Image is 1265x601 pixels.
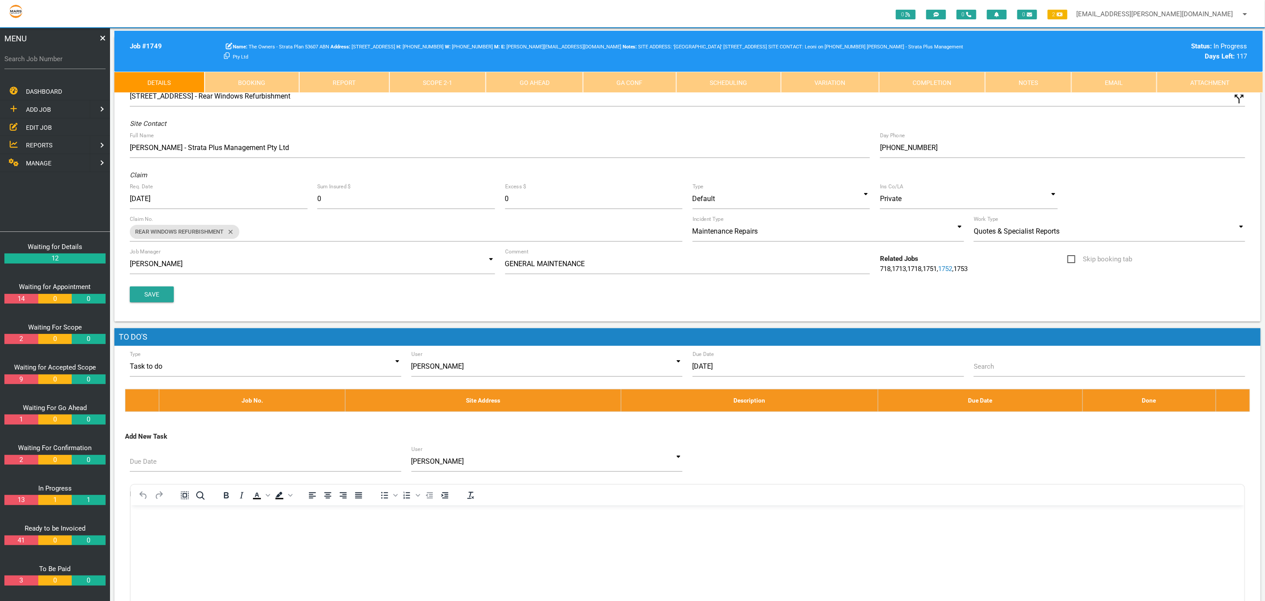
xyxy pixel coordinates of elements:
label: Full Name [130,132,154,139]
button: Save [130,286,174,302]
b: W: [445,44,451,50]
a: Waiting For Confirmation [18,444,92,452]
b: Name: [233,44,247,50]
b: Address: [330,44,350,50]
a: 0 [72,575,105,586]
a: 0 [72,374,105,385]
b: Days Left: [1205,52,1235,60]
label: Search Job Number [4,54,106,64]
button: Redo [151,489,166,502]
div: Text color Black [249,489,271,502]
a: Ready to be Invoiced [25,524,85,532]
a: 0 [38,334,72,344]
span: SITE ADDRESS: '[GEOGRAPHIC_DATA]' [STREET_ADDRESS] SITE CONTACT: Leoni on [PHONE_NUMBER] [PERSON_... [233,44,964,60]
span: 0 [1017,10,1037,19]
span: MENU [4,33,27,44]
label: Req. Date [130,183,153,191]
span: The Owners - Strata Plan 53607 ABN [233,44,329,50]
button: Clear formatting [463,489,478,502]
b: E: [501,44,505,50]
span: [PERSON_NAME][EMAIL_ADDRESS][DOMAIN_NAME] [501,44,621,50]
button: Align right [336,489,351,502]
a: 1751 [923,265,937,273]
b: Status: [1192,42,1212,50]
button: Justify [351,489,366,502]
a: To Be Paid [40,565,71,573]
b: H: [396,44,401,50]
button: Undo [136,489,151,502]
a: 0 [38,455,72,465]
button: Select all [177,489,192,502]
a: Completion [879,72,985,93]
a: Variation [781,72,879,93]
h1: To Do's [114,328,1261,346]
a: 718 [880,265,891,273]
i: Claim [130,171,147,179]
a: 12 [4,253,106,264]
img: s3file [9,4,23,18]
a: 13 [4,495,38,505]
a: Waiting for Appointment [19,283,91,291]
a: 1718 [907,265,921,273]
i: close [224,225,234,239]
div: Bullet list [377,489,399,502]
a: Waiting for Accepted Scope [14,363,96,371]
a: 1753 [953,265,968,273]
label: Ins Co/LA [880,183,904,191]
a: 14 [4,294,38,304]
label: Description [130,489,164,499]
a: Click here copy customer information. [224,52,230,60]
th: Done [1082,389,1216,411]
a: Booking [205,72,299,93]
a: 1 [38,495,72,505]
div: REAR WINDOWS REFURBISHMENT [130,225,239,239]
a: Waiting for Details [28,243,82,251]
label: Work Type [974,215,998,223]
button: Align center [320,489,335,502]
b: Related Jobs [880,255,918,263]
a: 0 [72,334,105,344]
a: 9 [4,374,38,385]
label: Due Date [130,457,157,467]
th: Site Address [345,389,621,411]
button: Italic [234,489,249,502]
a: Go Ahead [486,72,583,93]
span: ADD JOB [26,106,51,113]
a: GA Conf [583,72,676,93]
label: Type [693,183,704,191]
a: 41 [4,535,38,546]
span: EDIT JOB [26,124,52,131]
label: Job Manager [130,248,161,256]
span: MANAGE [26,160,51,167]
a: 3 [4,575,38,586]
span: [PHONE_NUMBER] [445,44,493,50]
a: Attachment [1157,72,1263,93]
a: In Progress [38,484,72,492]
label: Claim No. [130,215,154,223]
a: Scheduling [676,72,781,93]
span: REPORTS [26,142,52,149]
button: Increase indent [437,489,452,502]
span: [STREET_ADDRESS] [330,44,395,50]
button: Find and replace [193,489,208,502]
th: Due Date [878,389,1083,411]
label: User [411,350,422,358]
a: 0 [38,535,72,546]
a: 1 [72,495,105,505]
a: 0 [72,294,105,304]
i: Site Contact [130,120,166,128]
th: Description [621,389,878,411]
a: 0 [72,455,105,465]
th: Job No. [159,389,345,411]
span: 0 [896,10,916,19]
label: Sum Insured $ [317,183,351,191]
b: Notes: [623,44,637,50]
b: M: [494,44,500,50]
i: Click to show custom address field [1232,92,1246,106]
div: In Progress 117 [975,41,1247,61]
a: 1752 [938,265,952,273]
a: 2 [4,455,38,465]
a: 0 [72,414,105,425]
span: Home Phone [396,44,444,50]
a: 0 [38,294,72,304]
